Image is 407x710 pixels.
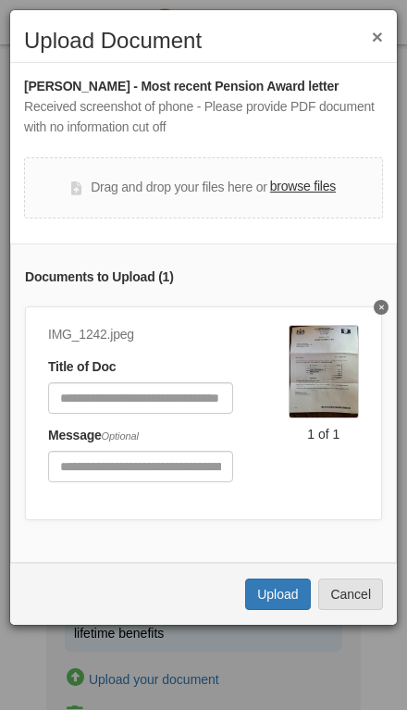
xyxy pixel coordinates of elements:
label: Message [48,426,139,446]
div: 1 of 1 [289,425,359,443]
button: × [372,27,383,46]
input: Include any comments on this document [48,451,233,482]
img: IMG_1242.jpeg [289,325,359,418]
button: Upload [245,579,310,610]
div: IMG_1242.jpeg [48,325,233,345]
div: [PERSON_NAME] - Most recent Pension Award letter [24,77,383,97]
input: Document Title [48,382,233,414]
label: Title of Doc [48,357,116,378]
div: Documents to Upload ( 1 ) [25,268,382,288]
button: Cancel [318,579,383,610]
h2: Upload Document [24,29,383,53]
label: browse files [270,177,336,197]
button: Delete undefined [374,300,388,315]
div: Received screenshot of phone - Please provide PDF document with no information cut off [24,97,383,138]
div: Drag and drop your files here or [71,177,336,199]
span: Optional [102,430,139,442]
